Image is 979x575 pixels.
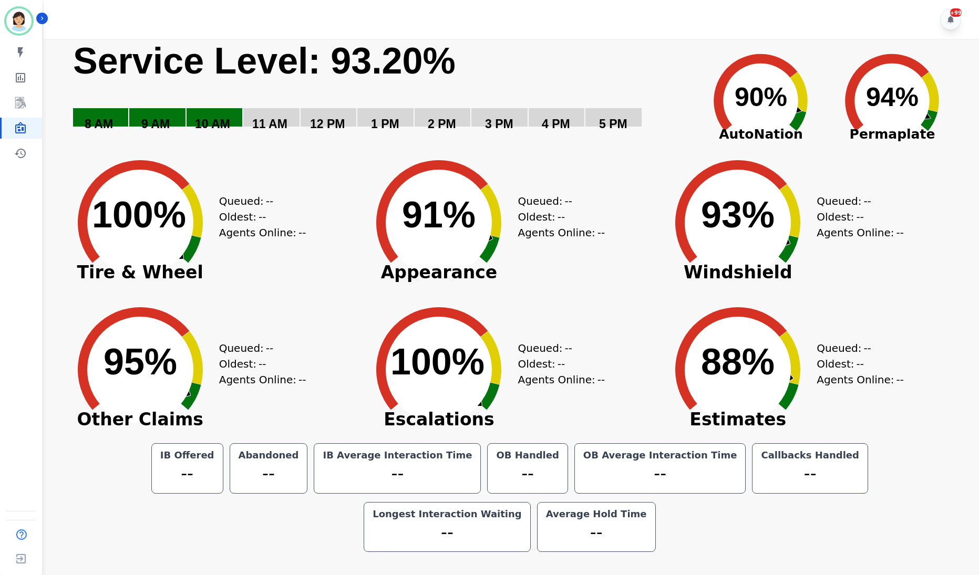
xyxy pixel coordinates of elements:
[219,372,308,388] div: Agents Online:
[390,341,485,382] text: 100%
[370,519,524,546] div: --
[597,372,605,388] span: --
[61,267,219,278] span: Tire & Wheel
[759,450,861,461] div: Callbacks Handled
[817,356,895,372] div: Oldest:
[266,193,273,209] span: --
[494,461,561,487] div: --
[219,193,298,209] div: Queued:
[485,117,513,131] text: 3 PM
[950,8,962,17] div: +99
[266,340,273,356] span: --
[321,450,474,461] div: IB Average Interaction Time
[896,372,903,388] span: --
[158,461,217,487] div: --
[544,509,649,519] div: Average Hold Time
[581,450,739,461] div: OB Average Interaction Time
[817,372,906,388] div: Agents Online:
[72,39,689,147] svg: Service Level: 0%
[259,356,266,372] span: --
[817,225,906,241] div: Agents Online:
[219,209,298,225] div: Oldest:
[402,194,476,235] text: 91%
[518,193,596,209] div: Queued:
[219,356,298,372] div: Oldest:
[518,225,607,241] div: Agents Online:
[494,450,561,461] div: OB Handled
[518,372,607,388] div: Agents Online:
[866,82,919,112] text: 94%
[695,124,827,144] span: AutoNation
[857,356,864,372] span: --
[360,267,518,278] span: Appearance
[659,414,817,425] span: Estimates
[236,450,301,461] div: Abandoned
[817,340,895,356] div: Queued:
[370,509,524,519] div: Longest Interaction Waiting
[857,209,864,225] span: --
[310,117,345,131] text: 12 PM
[360,414,518,425] span: Escalations
[141,117,170,131] text: 9 AM
[659,267,817,278] span: Windshield
[236,461,301,487] div: --
[701,341,775,382] text: 88%
[863,193,871,209] span: --
[428,117,456,131] text: 2 PM
[518,209,596,225] div: Oldest:
[542,117,570,131] text: 4 PM
[73,40,456,81] text: Service Level: 93.20%
[85,117,113,131] text: 8 AM
[735,82,787,112] text: 90%
[259,209,266,225] span: --
[92,194,186,235] text: 100%
[558,356,565,372] span: --
[599,117,627,131] text: 5 PM
[6,8,32,34] img: Bordered avatar
[252,117,287,131] text: 11 AM
[518,340,596,356] div: Queued:
[558,209,565,225] span: --
[817,209,895,225] div: Oldest:
[597,225,605,241] span: --
[565,340,572,356] span: --
[518,356,596,372] div: Oldest:
[298,225,306,241] span: --
[896,225,903,241] span: --
[219,225,308,241] div: Agents Online:
[158,450,217,461] div: IB Offered
[759,461,861,487] div: --
[544,519,649,546] div: --
[219,340,298,356] div: Queued:
[298,372,306,388] span: --
[565,193,572,209] span: --
[581,461,739,487] div: --
[104,341,177,382] text: 95%
[321,461,474,487] div: --
[863,340,871,356] span: --
[61,414,219,425] span: Other Claims
[371,117,399,131] text: 1 PM
[827,124,958,144] span: Permaplate
[817,193,895,209] div: Queued:
[701,194,775,235] text: 93%
[195,117,230,131] text: 10 AM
